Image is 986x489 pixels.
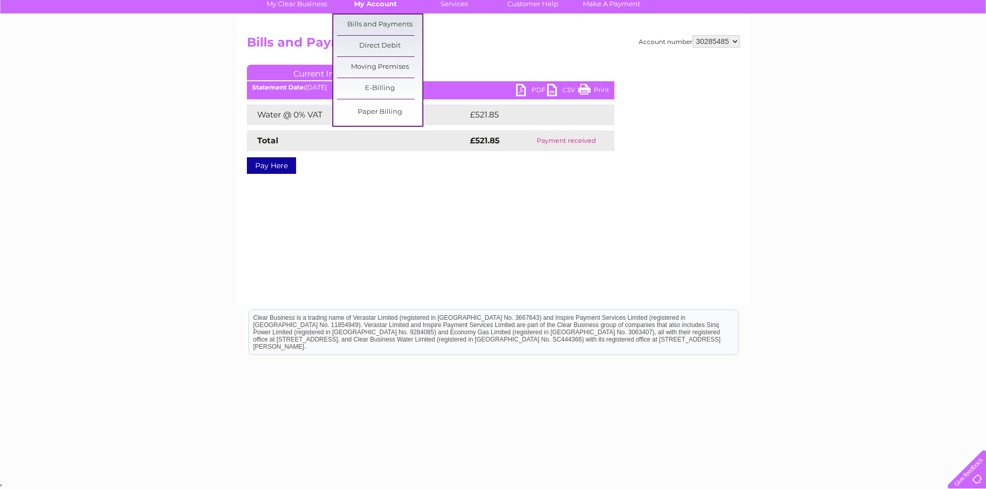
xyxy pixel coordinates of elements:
a: Direct Debit [337,36,422,56]
img: logo.png [35,27,87,58]
a: PDF [516,84,547,99]
a: Moving Premises [337,57,422,78]
div: [DATE] [247,84,614,91]
a: Paper Billing [337,102,422,123]
td: Water @ 0% VAT [247,105,467,125]
a: Log out [952,44,976,52]
td: Payment received [519,130,614,151]
a: 0333 014 3131 [791,5,862,18]
div: Account number [639,35,740,48]
b: Statement Date: [252,83,305,91]
a: Pay Here [247,157,296,174]
strong: Total [257,136,278,145]
a: Current Invoice [247,65,402,80]
a: Blog [896,44,911,52]
a: E-Billing [337,78,422,99]
h2: Bills and Payments [247,35,740,55]
div: Clear Business is a trading name of Verastar Limited (registered in [GEOGRAPHIC_DATA] No. 3667643... [249,6,738,50]
a: Energy [830,44,852,52]
a: Contact [917,44,943,52]
td: £521.85 [467,105,595,125]
strong: £521.85 [470,136,499,145]
a: Water [804,44,823,52]
a: CSV [547,84,578,99]
a: Print [578,84,609,99]
a: Telecoms [859,44,890,52]
a: Bills and Payments [337,14,422,35]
